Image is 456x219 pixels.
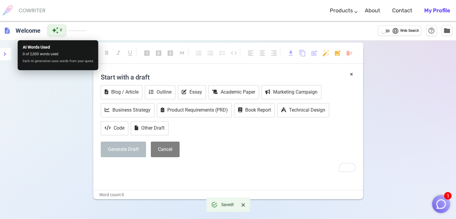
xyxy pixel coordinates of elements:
p: AI Words Used [23,44,93,50]
button: Cancel [151,142,180,157]
span: code [230,49,237,57]
button: Outline [145,85,175,99]
span: format_list_numbered [195,49,202,57]
b: My Profile [424,7,450,14]
button: Marketing Campaign [261,85,321,99]
button: Blog / Article [101,85,142,99]
span: auto_fix_high [322,49,329,57]
a: Contact [392,2,412,19]
span: folder [443,27,451,34]
a: My Profile [424,2,450,19]
button: Business Strategy [101,103,154,117]
img: Close chat [435,198,447,210]
button: Product Requirements (PRD) [157,103,232,117]
span: looks_one [143,49,151,57]
a: About [365,2,380,19]
span: 0 [60,27,62,33]
button: Close [239,200,248,209]
div: Word count: 0 [93,190,363,199]
button: Academic Paper [208,85,259,99]
span: delete_sweep [346,49,353,57]
span: Web Search [400,28,419,34]
span: 0 of 2,000 words used [23,51,93,57]
span: looks_two [155,49,162,57]
span: looks_3 [167,49,174,57]
button: Help & Shortcuts [426,25,437,36]
button: Generate Draft [101,142,146,157]
h6: Click to edit title [13,25,43,37]
span: 1 [444,192,452,199]
span: format_align_right [270,49,278,57]
button: 1 [432,195,450,213]
button: Book Report [234,103,275,117]
button: Code [101,121,128,135]
h6: COWRITER [19,8,46,13]
span: auto_awesome [52,27,59,34]
span: format_align_left [247,49,254,57]
button: Technical Design [277,103,329,117]
button: Manage Documents [442,25,452,36]
span: format_list_bulleted [207,49,214,57]
span: checklist [219,49,226,57]
div: To enrich screen reader interactions, please activate Accessibility in Grammarly extension settings [101,70,356,172]
button: × [350,70,353,79]
span: format_quote [178,49,186,57]
span: post_add [311,49,318,57]
div: Saved! [221,199,234,210]
span: format_bold [103,49,110,57]
span: format_align_center [259,49,266,57]
h4: Start with a draft [101,70,356,84]
span: format_underlined [127,49,134,57]
span: Each AI generation uses words from your quota [23,58,93,64]
button: Essay [178,85,206,99]
span: content_copy [299,49,306,57]
a: Products [330,2,353,19]
span: language [392,27,399,34]
button: Other Draft [131,121,168,135]
span: format_italic [115,49,122,57]
span: download [287,49,294,57]
span: description [4,27,11,34]
span: add_photo_alternate [334,49,341,57]
span: help_outline [428,27,435,34]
